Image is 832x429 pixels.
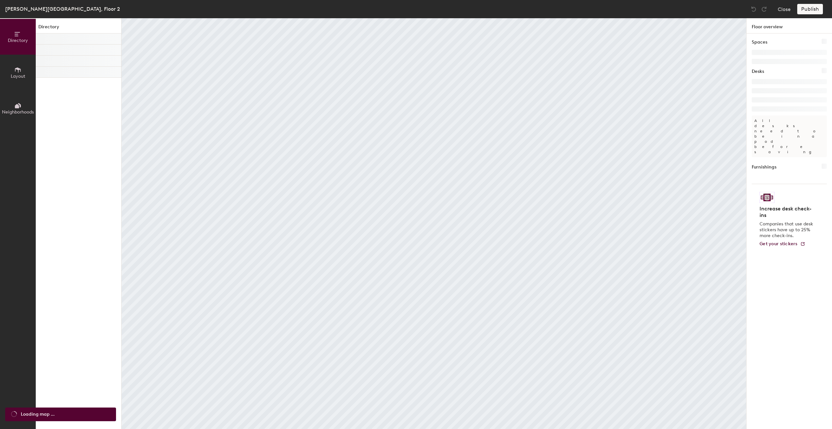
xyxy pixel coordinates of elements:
[2,109,34,115] span: Neighborhoods
[760,241,805,247] a: Get your stickers
[752,115,827,157] p: All desks need to be in a pod before saving
[752,39,767,46] h1: Spaces
[752,68,764,75] h1: Desks
[750,6,757,12] img: Undo
[778,4,791,14] button: Close
[760,192,774,203] img: Sticker logo
[760,206,815,219] h4: Increase desk check-ins
[122,18,746,429] canvas: Map
[36,23,121,34] h1: Directory
[752,164,776,171] h1: Furnishings
[747,18,832,34] h1: Floor overview
[5,5,120,13] div: [PERSON_NAME][GEOGRAPHIC_DATA], Floor 2
[21,411,55,418] span: Loading map ...
[761,6,767,12] img: Redo
[760,241,798,247] span: Get your stickers
[11,74,25,79] span: Layout
[760,221,815,239] p: Companies that use desk stickers have up to 25% more check-ins.
[8,38,28,43] span: Directory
